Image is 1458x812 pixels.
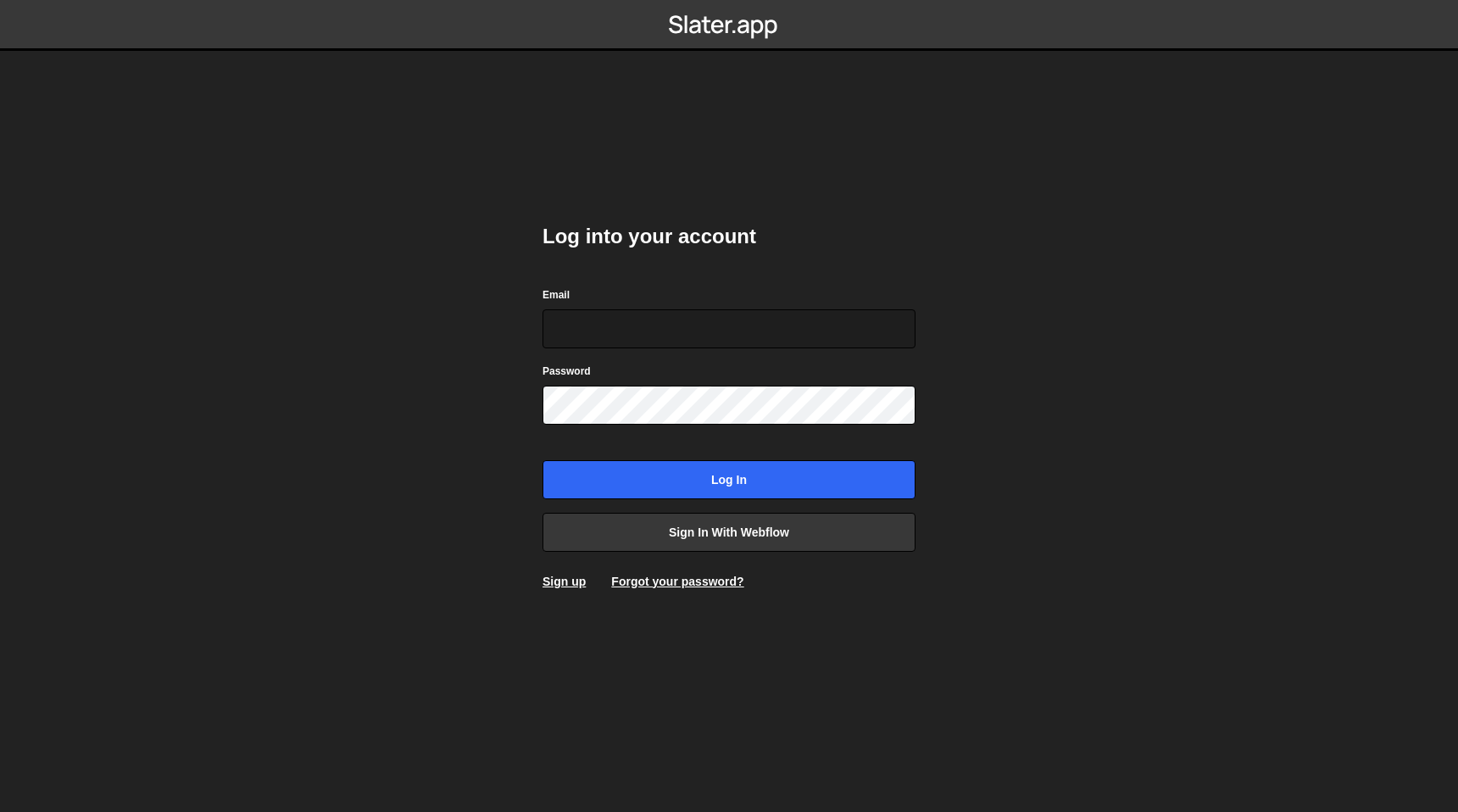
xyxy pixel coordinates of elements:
[543,575,586,588] a: Sign up
[543,460,915,499] input: Log in
[543,286,570,303] label: Email
[543,223,915,250] h2: Log into your account
[543,363,591,380] label: Password
[543,513,915,552] a: Sign in with Webflow
[611,575,743,588] a: Forgot your password?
